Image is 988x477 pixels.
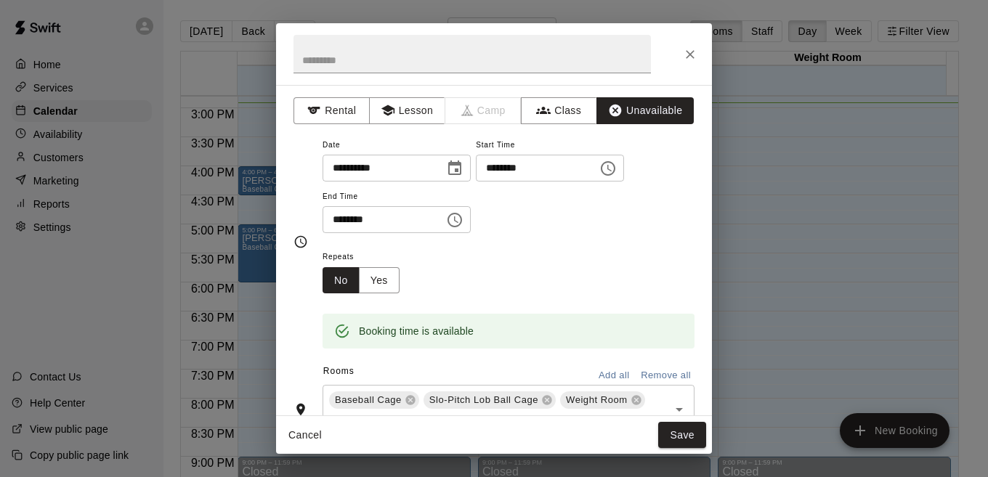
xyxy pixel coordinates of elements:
[293,235,308,249] svg: Timing
[560,391,645,409] div: Weight Room
[323,248,411,267] span: Repeats
[440,154,469,183] button: Choose date, selected date is Aug 21, 2025
[440,205,469,235] button: Choose time, selected time is 4:00 PM
[591,364,637,387] button: Add all
[329,393,408,407] span: Baseball Cage
[424,393,544,407] span: Slo-Pitch Lob Ball Cage
[594,154,623,183] button: Choose time, selected time is 3:00 PM
[323,267,400,294] div: outlined button group
[323,136,471,155] span: Date
[677,41,703,68] button: Close
[521,97,597,124] button: Class
[323,267,360,294] button: No
[329,391,419,409] div: Baseball Cage
[359,318,474,344] div: Booking time is available
[323,366,355,376] span: Rooms
[476,136,624,155] span: Start Time
[293,97,370,124] button: Rental
[323,187,471,207] span: End Time
[596,97,694,124] button: Unavailable
[658,422,706,449] button: Save
[560,393,633,407] span: Weight Room
[669,399,689,420] button: Open
[424,391,556,409] div: Slo-Pitch Lob Ball Cage
[282,422,328,449] button: Cancel
[359,267,400,294] button: Yes
[637,364,695,387] button: Remove all
[369,97,445,124] button: Lesson
[445,97,522,124] span: Camps can only be created in the Services page
[293,402,308,417] svg: Rooms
